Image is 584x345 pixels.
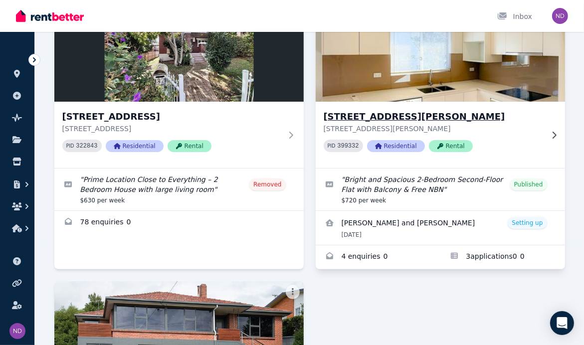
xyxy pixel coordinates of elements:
[328,143,336,149] small: PID
[62,110,282,124] h3: [STREET_ADDRESS]
[440,245,565,269] a: Applications for 70 Bonar St, Arncliffe
[316,245,440,269] a: Enquiries for 70 Bonar St, Arncliffe
[54,169,304,210] a: Edit listing: Prime Location Close to Everything – 2 Bedroom House with large living room
[316,6,565,168] a: 70 Bonar St, Arncliffe[STREET_ADDRESS][PERSON_NAME][STREET_ADDRESS][PERSON_NAME]PID 399332Residen...
[66,143,74,149] small: PID
[316,211,565,245] a: View details for Nadia Nowshin and Aryan Zabee Rhyme
[54,6,304,168] a: 32 Kuroki Street, Penshurst[STREET_ADDRESS][STREET_ADDRESS]PID 322843ResidentialRental
[286,285,300,299] button: More options
[9,323,25,339] img: Nick Dang
[367,140,425,152] span: Residential
[62,124,282,134] p: [STREET_ADDRESS]
[316,169,565,210] a: Edit listing: Bright and Spacious 2-Bedroom Second-Floor Flat with Balcony & Free NBN
[54,6,304,102] img: 32 Kuroki Street, Penshurst
[16,8,84,23] img: RentBetter
[324,110,543,124] h3: [STREET_ADDRESS][PERSON_NAME]
[324,124,543,134] p: [STREET_ADDRESS][PERSON_NAME]
[497,11,532,21] div: Inbox
[337,143,359,150] code: 399332
[168,140,211,152] span: Rental
[429,140,473,152] span: Rental
[552,8,568,24] img: Nick Dang
[550,311,574,335] div: Open Intercom Messenger
[54,211,304,235] a: Enquiries for 32 Kuroki Street, Penshurst
[309,3,571,104] img: 70 Bonar St, Arncliffe
[76,143,97,150] code: 322843
[106,140,164,152] span: Residential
